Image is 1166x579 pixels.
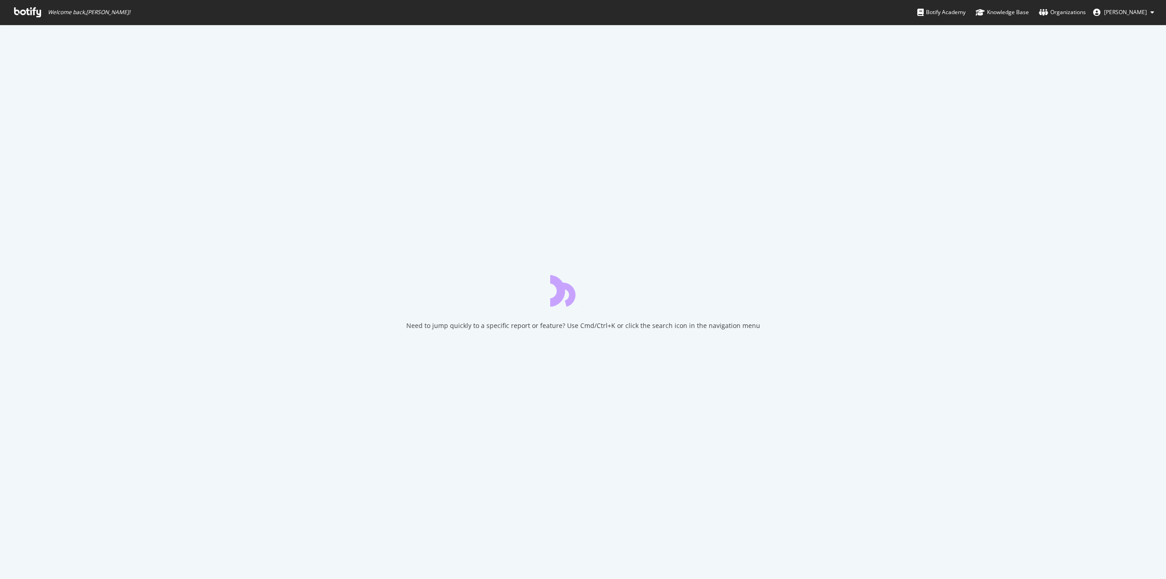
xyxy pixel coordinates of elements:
[550,274,616,307] div: animation
[1039,8,1086,17] div: Organizations
[917,8,966,17] div: Botify Academy
[1104,8,1147,16] span: Mia Nina Rosario
[406,321,760,330] div: Need to jump quickly to a specific report or feature? Use Cmd/Ctrl+K or click the search icon in ...
[48,9,130,16] span: Welcome back, [PERSON_NAME] !
[1086,5,1161,20] button: [PERSON_NAME]
[976,8,1029,17] div: Knowledge Base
